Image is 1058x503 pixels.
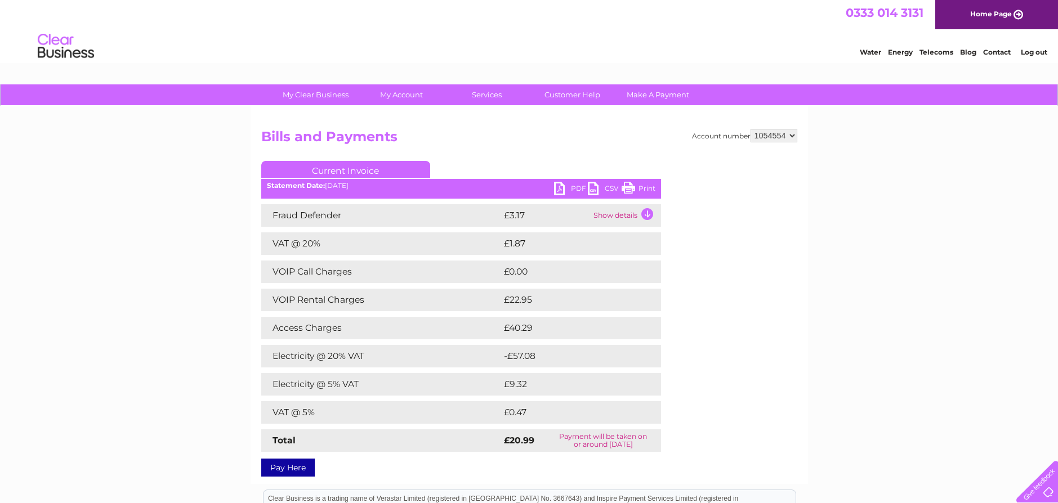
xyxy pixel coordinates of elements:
[261,129,797,150] h2: Bills and Payments
[526,84,619,105] a: Customer Help
[588,182,622,198] a: CSV
[591,204,661,227] td: Show details
[273,435,296,446] strong: Total
[261,261,501,283] td: VOIP Call Charges
[261,401,501,424] td: VAT @ 5%
[269,84,362,105] a: My Clear Business
[267,181,325,190] b: Statement Date:
[501,401,635,424] td: £0.47
[554,182,588,198] a: PDF
[983,48,1011,56] a: Contact
[501,232,633,255] td: £1.87
[846,6,923,20] a: 0333 014 3131
[261,459,315,477] a: Pay Here
[355,84,448,105] a: My Account
[1021,48,1047,56] a: Log out
[501,204,591,227] td: £3.17
[440,84,533,105] a: Services
[860,48,881,56] a: Water
[501,345,640,367] td: -£57.08
[261,317,501,339] td: Access Charges
[919,48,953,56] a: Telecoms
[504,435,534,446] strong: £20.99
[261,161,430,178] a: Current Invoice
[261,232,501,255] td: VAT @ 20%
[546,429,661,452] td: Payment will be taken on or around [DATE]
[261,182,661,190] div: [DATE]
[264,6,796,55] div: Clear Business is a trading name of Verastar Limited (registered in [GEOGRAPHIC_DATA] No. 3667643...
[622,182,655,198] a: Print
[501,261,635,283] td: £0.00
[261,204,501,227] td: Fraud Defender
[501,289,638,311] td: £22.95
[888,48,913,56] a: Energy
[261,345,501,367] td: Electricity @ 20% VAT
[692,129,797,142] div: Account number
[261,289,501,311] td: VOIP Rental Charges
[501,317,639,339] td: £40.29
[37,29,95,64] img: logo.png
[960,48,976,56] a: Blog
[261,373,501,396] td: Electricity @ 5% VAT
[611,84,704,105] a: Make A Payment
[501,373,635,396] td: £9.32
